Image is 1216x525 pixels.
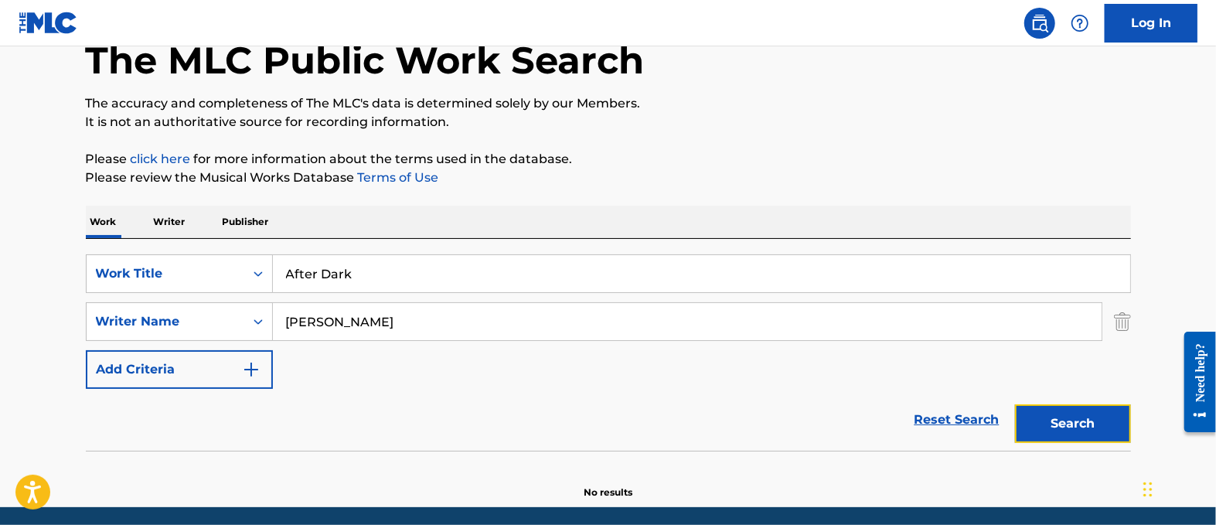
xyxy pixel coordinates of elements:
[1173,320,1216,445] iframe: Resource Center
[242,360,261,379] img: 9d2ae6d4665cec9f34b9.svg
[1064,8,1095,39] div: Help
[86,169,1131,187] p: Please review the Musical Works Database
[86,206,121,238] p: Work
[96,264,235,283] div: Work Title
[1143,466,1153,513] div: Drag
[1030,14,1049,32] img: search
[1015,404,1131,443] button: Search
[584,467,632,499] p: No results
[86,94,1131,113] p: The accuracy and completeness of The MLC's data is determined solely by our Members.
[1139,451,1216,525] iframe: Chat Widget
[1024,8,1055,39] a: Public Search
[96,312,235,331] div: Writer Name
[907,403,1007,437] a: Reset Search
[86,113,1131,131] p: It is not an authoritative source for recording information.
[149,206,190,238] p: Writer
[19,12,78,34] img: MLC Logo
[86,37,645,84] h1: The MLC Public Work Search
[1114,302,1131,341] img: Delete Criterion
[1105,4,1197,43] a: Log In
[1071,14,1089,32] img: help
[355,170,439,185] a: Terms of Use
[86,350,273,389] button: Add Criteria
[86,254,1131,451] form: Search Form
[86,150,1131,169] p: Please for more information about the terms used in the database.
[131,152,191,166] a: click here
[218,206,274,238] p: Publisher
